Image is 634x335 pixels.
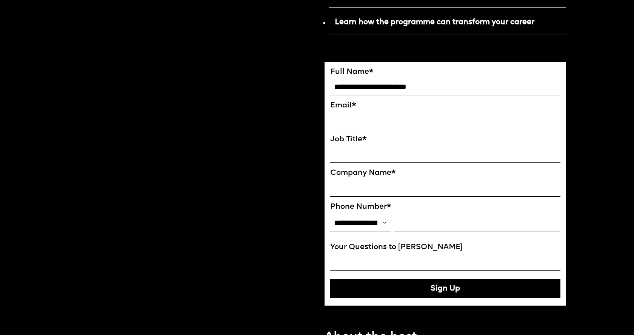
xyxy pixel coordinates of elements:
label: Full Name [330,67,560,76]
label: Phone Number [330,202,560,211]
label: Company Name [330,168,560,177]
label: Job Title [330,135,560,144]
label: Your Questions to [PERSON_NAME] [330,243,560,252]
strong: Learn how the programme can transform your career [335,18,534,26]
button: Sign Up [330,279,560,298]
label: Email [330,101,560,110]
